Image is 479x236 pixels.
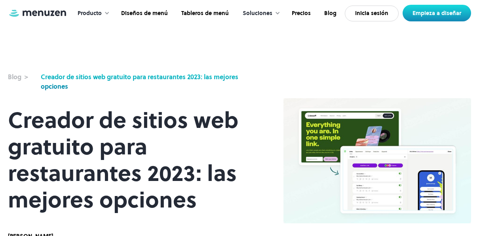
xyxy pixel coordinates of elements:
div: Soluciones [243,9,272,18]
a: Blog > [8,72,37,91]
div: Producto [78,9,102,18]
div: Blog > [8,72,37,82]
a: Empieza a diseñar [403,5,471,21]
a: Blog [317,1,342,26]
a: Precios [284,1,317,26]
a: Creador de sitios web gratuito para restaurantes 2023: las mejores opciones [41,72,252,91]
a: Diseños de menú [114,1,174,26]
a: Tableros de menú [174,1,235,26]
h1: Creador de sitios web gratuito para restaurantes 2023: las mejores opciones [8,107,252,213]
a: Inicia sesión [345,6,399,21]
div: Soluciones [235,1,284,26]
div: Producto [70,1,114,26]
